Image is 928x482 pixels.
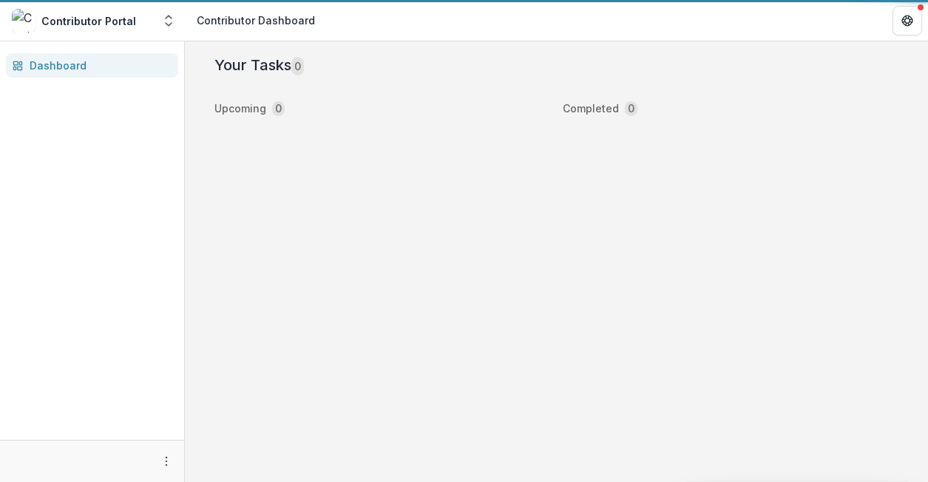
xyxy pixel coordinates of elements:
button: Get Help [893,6,922,35]
button: More [158,452,175,470]
span: 0 [291,57,304,75]
p: 0 [275,101,282,116]
button: Open entity switcher [158,6,179,35]
div: Contributor Portal [41,13,136,29]
p: 0 [628,101,634,116]
p: Upcoming [214,101,266,116]
p: Completed [563,101,619,116]
div: Dashboard [30,58,166,73]
h2: Your Tasks [214,56,304,74]
nav: breadcrumb [191,10,321,31]
div: Contributor Dashboard [197,13,315,28]
a: Dashboard [6,53,178,78]
img: Contributor Portal [12,9,35,33]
